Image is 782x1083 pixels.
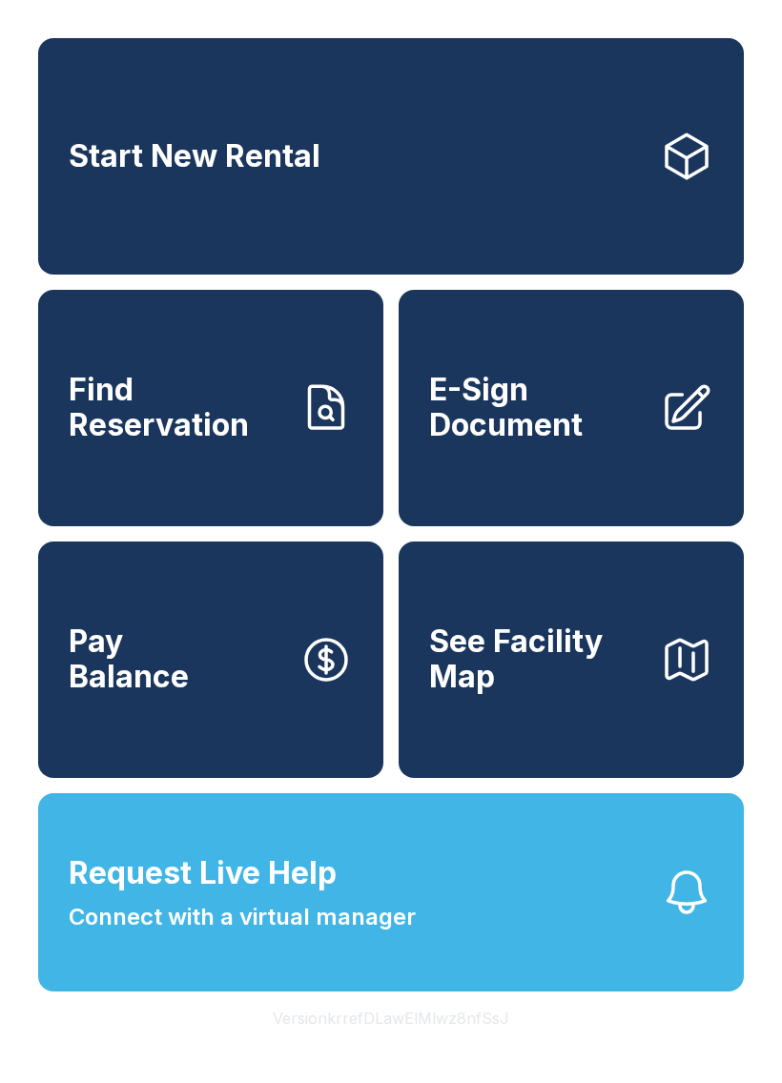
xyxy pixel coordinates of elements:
button: See Facility Map [399,541,744,778]
a: Start New Rental [38,38,744,275]
a: E-Sign Document [399,290,744,526]
span: Start New Rental [69,139,320,174]
span: Pay Balance [69,624,189,694]
span: See Facility Map [429,624,645,694]
span: Find Reservation [69,373,284,442]
span: Request Live Help [69,850,337,896]
button: PayBalance [38,541,383,778]
button: Request Live HelpConnect with a virtual manager [38,793,744,991]
span: E-Sign Document [429,373,645,442]
button: VersionkrrefDLawElMlwz8nfSsJ [257,991,525,1045]
a: Find Reservation [38,290,383,526]
span: Connect with a virtual manager [69,900,416,934]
